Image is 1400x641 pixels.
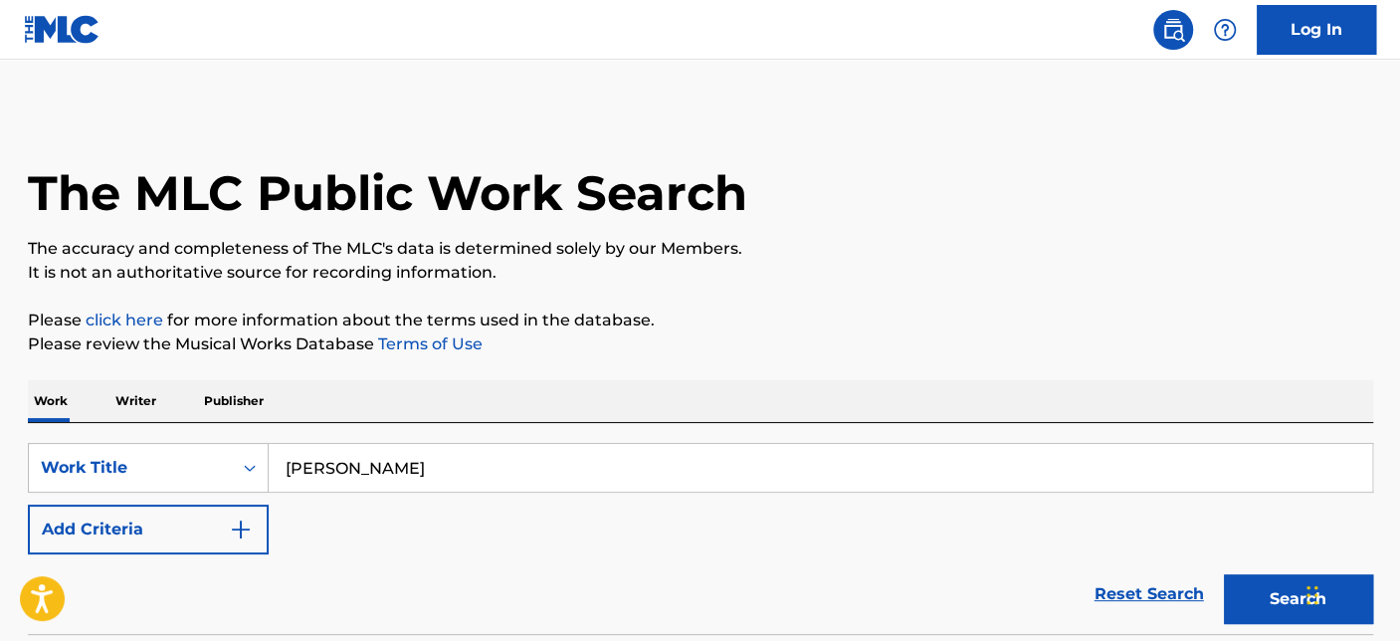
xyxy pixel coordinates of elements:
p: Please review the Musical Works Database [28,332,1373,356]
p: Publisher [198,380,270,422]
p: The accuracy and completeness of The MLC's data is determined solely by our Members. [28,237,1373,261]
a: Public Search [1153,10,1193,50]
p: Work [28,380,74,422]
a: Log In [1257,5,1376,55]
button: Search [1224,574,1373,624]
img: help [1213,18,1237,42]
button: Add Criteria [28,505,269,554]
img: 9d2ae6d4665cec9f34b9.svg [229,518,253,541]
a: Reset Search [1085,572,1214,616]
form: Search Form [28,443,1373,634]
a: click here [86,311,163,329]
div: Drag [1306,565,1318,625]
p: It is not an authoritative source for recording information. [28,261,1373,285]
p: Please for more information about the terms used in the database. [28,309,1373,332]
iframe: Chat Widget [1300,545,1400,641]
div: Work Title [41,456,220,480]
a: Terms of Use [374,334,483,353]
img: MLC Logo [24,15,100,44]
img: search [1161,18,1185,42]
div: Help [1205,10,1245,50]
h1: The MLC Public Work Search [28,163,747,223]
p: Writer [109,380,162,422]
